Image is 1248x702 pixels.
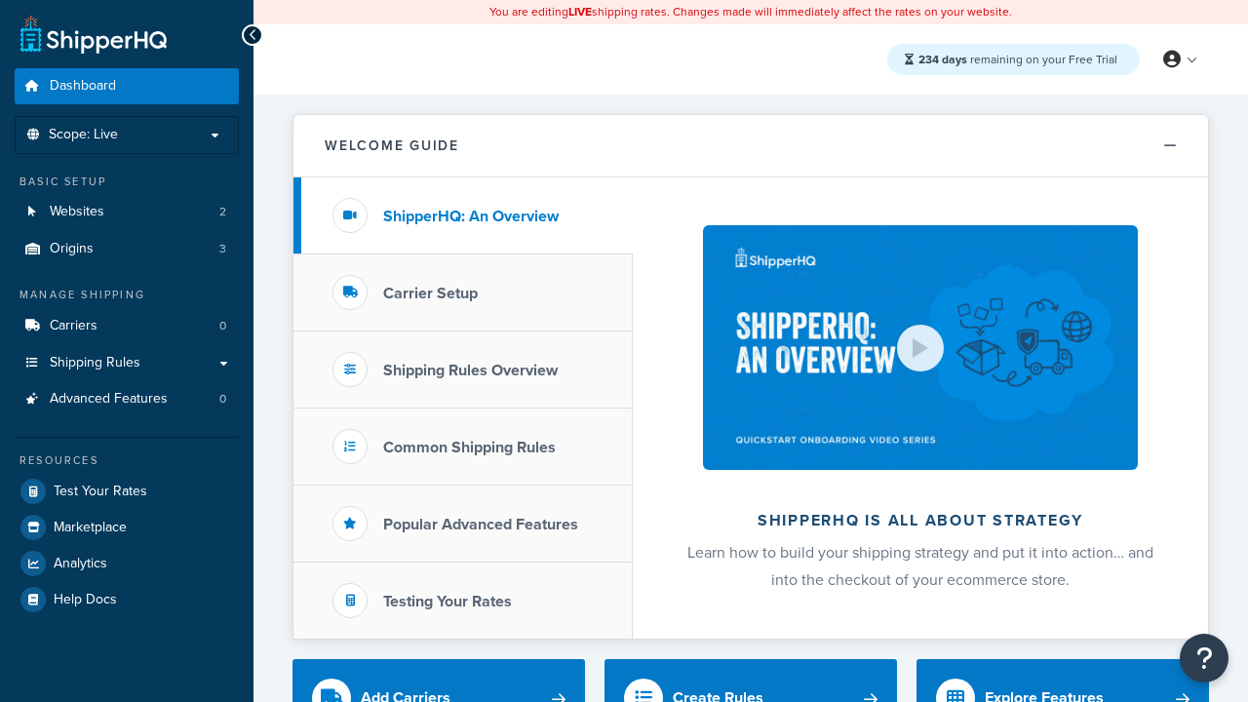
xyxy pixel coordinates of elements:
[703,225,1138,470] img: ShipperHQ is all about strategy
[383,208,559,225] h3: ShipperHQ: An Overview
[54,556,107,572] span: Analytics
[687,541,1153,591] span: Learn how to build your shipping strategy and put it into action… and into the checkout of your e...
[15,174,239,190] div: Basic Setup
[15,194,239,230] a: Websites2
[293,115,1208,177] button: Welcome Guide
[219,318,226,334] span: 0
[219,204,226,220] span: 2
[383,593,512,610] h3: Testing Your Rates
[50,318,97,334] span: Carriers
[325,138,459,153] h2: Welcome Guide
[50,241,94,257] span: Origins
[219,391,226,408] span: 0
[15,345,239,381] a: Shipping Rules
[383,439,556,456] h3: Common Shipping Rules
[54,592,117,608] span: Help Docs
[54,484,147,500] span: Test Your Rates
[54,520,127,536] span: Marketplace
[383,285,478,302] h3: Carrier Setup
[15,582,239,617] a: Help Docs
[1180,634,1228,682] button: Open Resource Center
[15,308,239,344] a: Carriers0
[15,510,239,545] a: Marketplace
[15,68,239,104] a: Dashboard
[684,512,1156,529] h2: ShipperHQ is all about strategy
[50,355,140,371] span: Shipping Rules
[15,452,239,469] div: Resources
[15,546,239,581] a: Analytics
[15,194,239,230] li: Websites
[15,381,239,417] a: Advanced Features0
[49,127,118,143] span: Scope: Live
[383,362,558,379] h3: Shipping Rules Overview
[15,231,239,267] a: Origins3
[50,391,168,408] span: Advanced Features
[918,51,1117,68] span: remaining on your Free Trial
[568,3,592,20] b: LIVE
[15,231,239,267] li: Origins
[383,516,578,533] h3: Popular Advanced Features
[15,381,239,417] li: Advanced Features
[50,78,116,95] span: Dashboard
[15,474,239,509] a: Test Your Rates
[15,308,239,344] li: Carriers
[219,241,226,257] span: 3
[50,204,104,220] span: Websites
[15,287,239,303] div: Manage Shipping
[918,51,967,68] strong: 234 days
